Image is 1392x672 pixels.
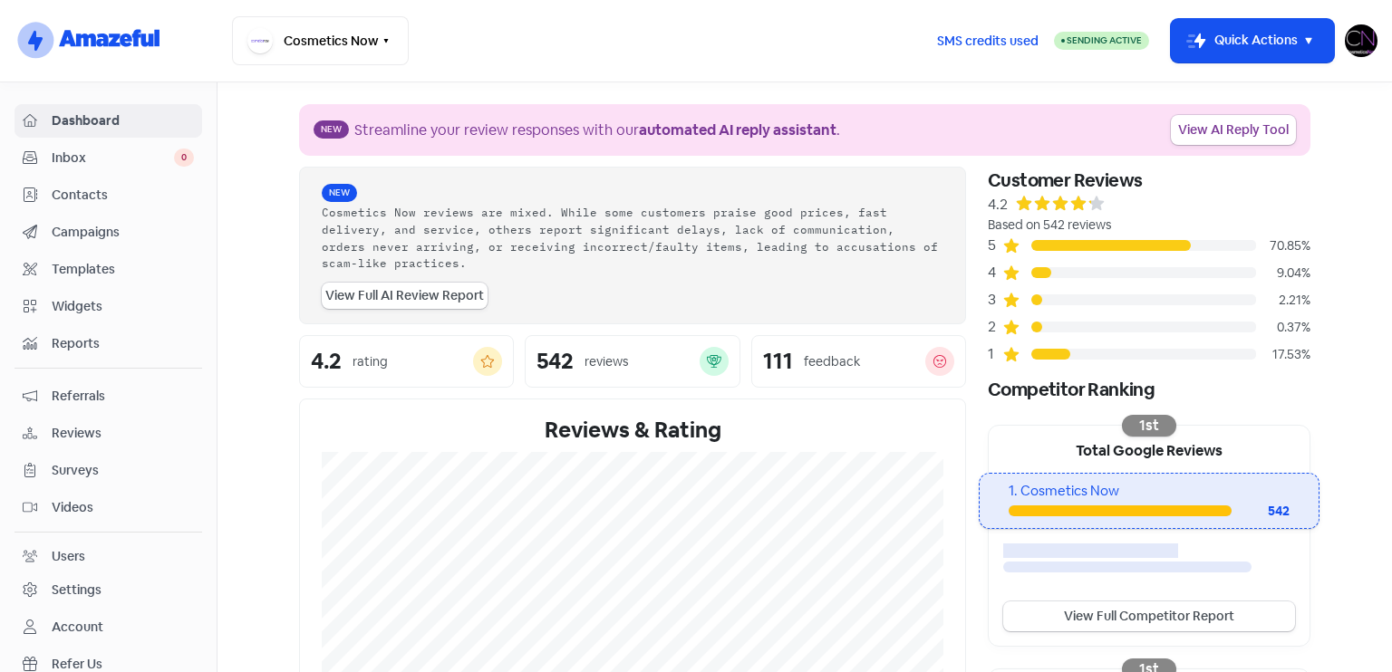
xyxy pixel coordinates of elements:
a: 4.2rating [299,335,514,388]
span: Inbox [52,149,174,168]
div: 4.2 [988,194,1008,216]
div: reviews [585,352,628,371]
a: Dashboard [14,104,202,138]
a: 111feedback [751,335,966,388]
a: Users [14,540,202,573]
span: New [322,184,357,202]
div: Cosmetics Now reviews are mixed. While some customers praise good prices, fast delivery, and serv... [322,204,943,272]
div: 542 [536,350,574,372]
span: SMS credits used [937,32,1039,51]
span: Widgets [52,297,194,316]
span: Sending Active [1067,34,1142,46]
span: Dashboard [52,111,194,130]
div: 4 [988,262,1002,283]
div: 0.37% [1256,318,1310,337]
a: 542reviews [525,335,739,388]
div: Total Google Reviews [989,426,1310,473]
div: Account [52,618,103,637]
span: New [314,120,349,139]
a: Referrals [14,379,202,413]
div: 1. Cosmetics Now [1009,481,1289,502]
div: 70.85% [1256,236,1310,255]
div: 4.2 [311,350,342,372]
span: Surveys [52,461,194,480]
div: rating [353,352,388,371]
a: View AI Reply Tool [1171,115,1296,145]
iframe: chat widget [1316,600,1374,654]
div: 1 [988,343,1002,365]
a: Reviews [14,417,202,450]
div: 5 [988,235,1002,256]
a: SMS credits used [922,30,1054,49]
div: 1st [1122,415,1176,437]
span: Campaigns [52,223,194,242]
div: 2 [988,316,1002,338]
a: Contacts [14,178,202,212]
div: 3 [988,289,1002,311]
div: Users [52,547,85,566]
a: Reports [14,327,202,360]
button: Cosmetics Now [232,16,409,65]
a: Settings [14,573,202,607]
a: Campaigns [14,216,202,249]
a: View Full Competitor Report [1003,601,1295,631]
a: View Full AI Review Report [322,283,488,309]
div: 9.04% [1256,264,1310,283]
div: feedback [804,352,860,371]
a: Surveys [14,454,202,487]
a: Sending Active [1054,30,1149,52]
div: Streamline your review responses with our . [354,120,840,141]
a: Videos [14,491,202,524]
div: 542 [1232,502,1290,521]
button: Quick Actions [1171,19,1334,62]
b: automated AI reply assistant [639,120,836,139]
a: Account [14,610,202,644]
span: Contacts [52,186,194,205]
div: 17.53% [1256,345,1310,364]
span: Reviews [52,424,194,443]
span: 0 [174,149,194,167]
a: Inbox 0 [14,141,202,175]
div: 111 [763,350,793,372]
span: Videos [52,498,194,517]
span: Referrals [52,387,194,406]
a: Templates [14,253,202,286]
div: Reviews & Rating [322,414,943,446]
div: Based on 542 reviews [988,216,1310,235]
span: Templates [52,260,194,279]
div: Competitor Ranking [988,376,1310,403]
span: Reports [52,334,194,353]
a: Widgets [14,290,202,323]
div: Customer Reviews [988,167,1310,194]
div: Settings [52,581,101,600]
div: 2.21% [1256,291,1310,310]
img: User [1345,24,1377,57]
